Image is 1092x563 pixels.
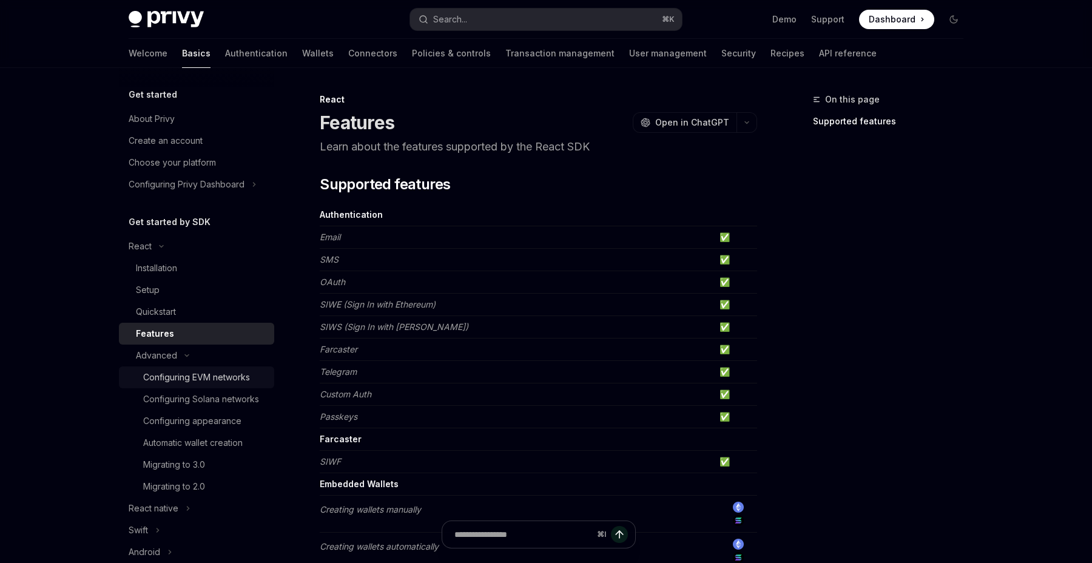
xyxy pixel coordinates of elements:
[225,39,288,68] a: Authentication
[944,10,963,29] button: Toggle dark mode
[412,39,491,68] a: Policies & controls
[143,370,250,385] div: Configuring EVM networks
[320,254,339,265] em: SMS
[119,152,274,174] a: Choose your platform
[662,15,675,24] span: ⌘ K
[320,232,340,242] em: Email
[320,209,383,220] strong: Authentication
[302,39,334,68] a: Wallets
[136,305,176,319] div: Quickstart
[320,277,345,287] em: OAuth
[119,410,274,432] a: Configuring appearance
[129,39,167,68] a: Welcome
[129,177,244,192] div: Configuring Privy Dashboard
[433,12,467,27] div: Search...
[715,226,757,249] td: ✅
[320,138,757,155] p: Learn about the features supported by the React SDK
[143,414,241,428] div: Configuring appearance
[320,479,399,489] strong: Embedded Wallets
[129,112,175,126] div: About Privy
[348,39,397,68] a: Connectors
[129,11,204,28] img: dark logo
[129,545,160,559] div: Android
[119,279,274,301] a: Setup
[811,13,844,25] a: Support
[119,476,274,497] a: Migrating to 2.0
[819,39,877,68] a: API reference
[733,502,744,513] img: ethereum.png
[715,271,757,294] td: ✅
[655,116,729,129] span: Open in ChatGPT
[129,523,148,538] div: Swift
[320,456,341,467] em: SIWF
[505,39,615,68] a: Transaction management
[633,112,736,133] button: Open in ChatGPT
[119,235,274,257] button: Toggle React section
[119,130,274,152] a: Create an account
[715,361,757,383] td: ✅
[454,521,592,548] input: Ask a question...
[320,299,436,309] em: SIWE (Sign In with Ethereum)
[813,112,973,131] a: Supported features
[715,294,757,316] td: ✅
[320,366,357,377] em: Telegram
[119,345,274,366] button: Toggle Advanced section
[182,39,211,68] a: Basics
[119,541,274,563] button: Toggle Android section
[320,411,357,422] em: Passkeys
[143,436,243,450] div: Automatic wallet creation
[136,326,174,341] div: Features
[143,479,205,494] div: Migrating to 2.0
[859,10,934,29] a: Dashboard
[129,501,178,516] div: React native
[770,39,804,68] a: Recipes
[320,504,421,514] em: Creating wallets manually
[119,323,274,345] a: Features
[320,322,468,332] em: SIWS (Sign In with [PERSON_NAME])
[119,388,274,410] a: Configuring Solana networks
[320,112,394,133] h1: Features
[119,497,274,519] button: Toggle React native section
[129,155,216,170] div: Choose your platform
[119,174,274,195] button: Toggle Configuring Privy Dashboard section
[715,383,757,406] td: ✅
[869,13,915,25] span: Dashboard
[772,13,797,25] a: Demo
[129,133,203,148] div: Create an account
[733,515,744,526] img: solana.png
[136,348,177,363] div: Advanced
[143,457,205,472] div: Migrating to 3.0
[129,87,177,102] h5: Get started
[119,432,274,454] a: Automatic wallet creation
[119,301,274,323] a: Quickstart
[320,344,357,354] em: Farcaster
[119,366,274,388] a: Configuring EVM networks
[119,257,274,279] a: Installation
[320,93,757,106] div: React
[629,39,707,68] a: User management
[715,316,757,339] td: ✅
[129,239,152,254] div: React
[119,519,274,541] button: Toggle Swift section
[320,175,450,194] span: Supported features
[715,406,757,428] td: ✅
[129,215,211,229] h5: Get started by SDK
[320,434,362,444] strong: Farcaster
[721,39,756,68] a: Security
[715,451,757,473] td: ✅
[825,92,880,107] span: On this page
[320,389,371,399] em: Custom Auth
[119,108,274,130] a: About Privy
[715,249,757,271] td: ✅
[143,392,259,406] div: Configuring Solana networks
[611,526,628,543] button: Send message
[410,8,682,30] button: Open search
[136,261,177,275] div: Installation
[119,454,274,476] a: Migrating to 3.0
[136,283,160,297] div: Setup
[715,339,757,361] td: ✅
